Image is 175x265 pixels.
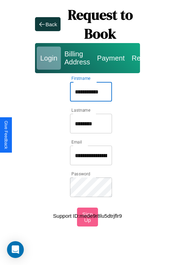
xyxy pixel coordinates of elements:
div: Billing Address [61,47,93,70]
div: Open Intercom Messenger [7,241,24,258]
button: Back [35,17,61,31]
p: Support ID: mede9r8lu5dtrjflr9 [53,211,122,221]
div: Payment [93,47,128,70]
div: Back [45,21,57,27]
label: Firstname [71,75,90,81]
h1: Request to Book [61,5,140,43]
div: Give Feedback [3,121,8,149]
label: Email [71,139,82,145]
button: Sign Up [77,208,98,226]
label: Password [71,171,90,177]
div: Review [128,47,158,70]
label: Lastname [71,107,90,113]
div: Login [37,47,61,70]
